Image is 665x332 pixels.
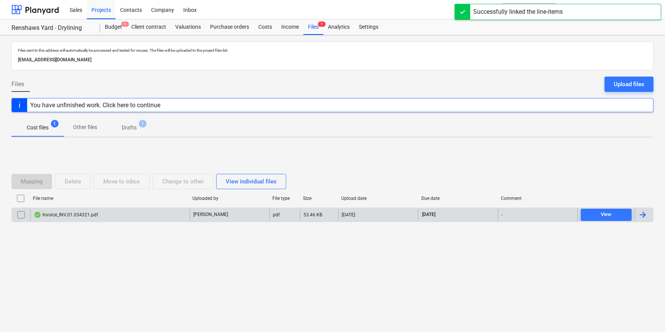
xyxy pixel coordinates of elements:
[303,212,322,218] div: 53.46 KB
[100,20,127,35] div: Budget
[100,20,127,35] a: Budget1
[581,209,632,221] button: View
[51,120,59,128] span: 1
[421,211,436,218] span: [DATE]
[127,20,171,35] a: Client contract
[33,196,186,201] div: File name
[601,210,611,219] div: View
[192,196,266,201] div: Uploaded by
[342,212,355,218] div: [DATE]
[73,123,97,131] p: Other files
[273,212,280,218] div: pdf
[277,20,303,35] a: Income
[501,196,575,201] div: Comment
[421,196,495,201] div: Due date
[30,101,160,109] div: You have unfinished work. Click here to continue
[605,77,654,92] button: Upload files
[18,48,647,53] p: Files sent to this address will automatically be processed and tested for viruses. The files will...
[18,56,647,64] p: [EMAIL_ADDRESS][DOMAIN_NAME]
[303,196,335,201] div: Size
[354,20,383,35] a: Settings
[34,212,41,218] div: OCR finished
[627,295,665,332] iframe: Chat Widget
[254,20,277,35] a: Costs
[318,21,326,27] span: 1
[171,20,205,35] a: Valuations
[205,20,254,35] a: Purchase orders
[614,79,644,89] div: Upload files
[139,120,147,128] span: 1
[34,212,98,218] div: Invoice_INV.01.034321.pdf
[27,124,49,132] p: Cost files
[303,20,323,35] a: Files1
[473,7,563,16] div: Successfully linked the line-items
[323,20,354,35] a: Analytics
[193,211,228,218] p: [PERSON_NAME]
[501,212,502,218] div: -
[272,196,297,201] div: File type
[121,21,129,27] span: 1
[303,20,323,35] div: Files
[341,196,415,201] div: Upload date
[226,177,277,186] div: View individual files
[216,174,286,189] button: View individual files
[11,80,24,89] span: Files
[122,124,137,132] p: Drafts
[11,24,91,32] div: Renshaws Yard - Drylining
